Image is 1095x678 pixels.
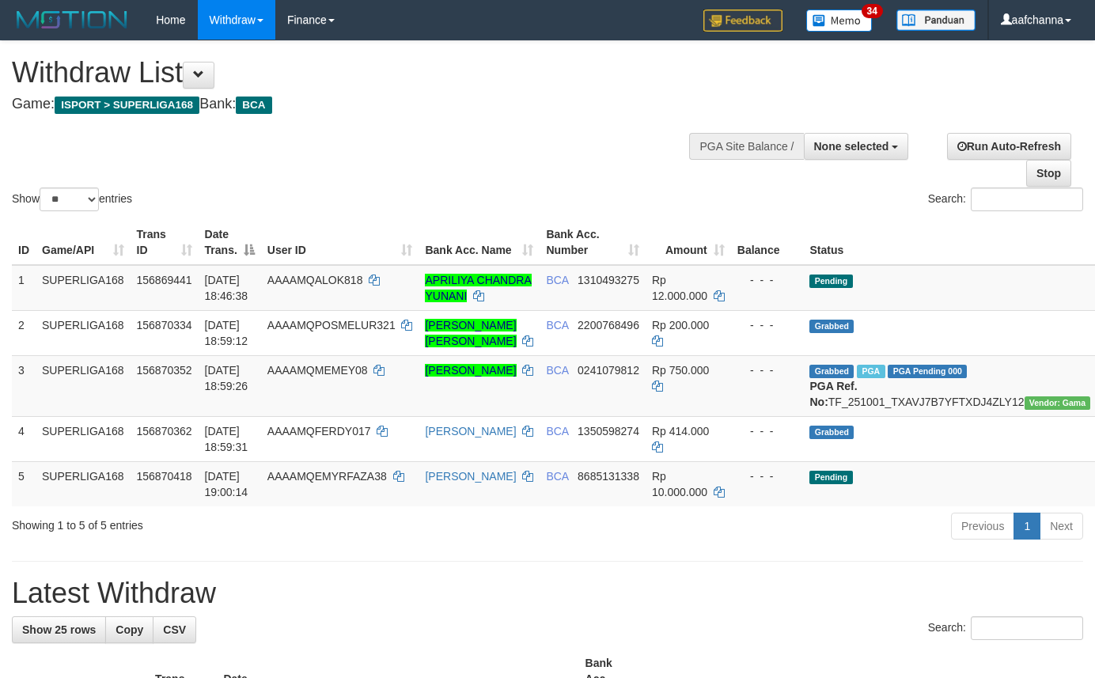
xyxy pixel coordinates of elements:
span: BCA [546,470,568,483]
div: Showing 1 to 5 of 5 entries [12,511,445,533]
span: Pending [809,471,852,484]
span: [DATE] 19:00:14 [205,470,248,498]
th: Amount: activate to sort column ascending [646,220,731,265]
td: SUPERLIGA168 [36,416,131,461]
input: Search: [971,616,1083,640]
span: [DATE] 18:46:38 [205,274,248,302]
span: CSV [163,623,186,636]
span: None selected [814,140,889,153]
span: 156869441 [137,274,192,286]
h4: Game: Bank: [12,97,714,112]
a: CSV [153,616,196,643]
td: SUPERLIGA168 [36,355,131,416]
a: [PERSON_NAME] [425,425,516,437]
a: Next [1040,513,1083,540]
span: Marked by aafsoycanthlai [857,365,885,378]
a: Copy [105,616,153,643]
a: Stop [1026,160,1071,187]
span: Grabbed [809,426,854,439]
span: Rp 414.000 [652,425,709,437]
span: Copy 2200768496 to clipboard [578,319,639,331]
label: Search: [928,616,1083,640]
a: [PERSON_NAME] [PERSON_NAME] [425,319,516,347]
span: Grabbed [809,320,854,333]
div: PGA Site Balance / [689,133,803,160]
a: [PERSON_NAME] [425,364,516,377]
th: Balance [731,220,804,265]
td: SUPERLIGA168 [36,265,131,311]
h1: Latest Withdraw [12,578,1083,609]
input: Search: [971,187,1083,211]
span: AAAAMQEMYRFAZA38 [267,470,387,483]
div: - - - [737,272,798,288]
td: 3 [12,355,36,416]
th: Game/API: activate to sort column ascending [36,220,131,265]
h1: Withdraw List [12,57,714,89]
a: Run Auto-Refresh [947,133,1071,160]
img: panduan.png [896,9,976,31]
select: Showentries [40,187,99,211]
td: 4 [12,416,36,461]
a: APRILIYA CHANDRA YUNANI [425,274,531,302]
div: - - - [737,317,798,333]
span: AAAAMQFERDY017 [267,425,371,437]
span: 156870418 [137,470,192,483]
a: 1 [1014,513,1040,540]
span: Rp 12.000.000 [652,274,707,302]
img: Feedback.jpg [703,9,782,32]
span: BCA [546,319,568,331]
td: 1 [12,265,36,311]
label: Show entries [12,187,132,211]
span: Rp 750.000 [652,364,709,377]
div: - - - [737,468,798,484]
th: Date Trans.: activate to sort column descending [199,220,261,265]
button: None selected [804,133,909,160]
span: Copy 1310493275 to clipboard [578,274,639,286]
img: MOTION_logo.png [12,8,132,32]
span: PGA Pending [888,365,967,378]
span: Copy 8685131338 to clipboard [578,470,639,483]
span: BCA [546,425,568,437]
span: 156870334 [137,319,192,331]
span: [DATE] 18:59:26 [205,364,248,392]
span: [DATE] 18:59:31 [205,425,248,453]
span: Grabbed [809,365,854,378]
span: Pending [809,275,852,288]
span: 34 [862,4,883,18]
span: AAAAMQALOK818 [267,274,363,286]
span: AAAAMQMEMEY08 [267,364,368,377]
span: Rp 200.000 [652,319,709,331]
span: [DATE] 18:59:12 [205,319,248,347]
th: Bank Acc. Number: activate to sort column ascending [540,220,646,265]
div: - - - [737,362,798,378]
span: Copy 0241079812 to clipboard [578,364,639,377]
td: 5 [12,461,36,506]
span: BCA [546,364,568,377]
label: Search: [928,187,1083,211]
b: PGA Ref. No: [809,380,857,408]
span: 156870362 [137,425,192,437]
td: 2 [12,310,36,355]
span: Copy 1350598274 to clipboard [578,425,639,437]
a: Previous [951,513,1014,540]
span: Vendor URL: https://trx31.1velocity.biz [1025,396,1091,410]
th: Trans ID: activate to sort column ascending [131,220,199,265]
span: AAAAMQPOSMELUR321 [267,319,396,331]
td: SUPERLIGA168 [36,461,131,506]
th: ID [12,220,36,265]
a: [PERSON_NAME] [425,470,516,483]
span: BCA [546,274,568,286]
td: SUPERLIGA168 [36,310,131,355]
span: Copy [116,623,143,636]
span: ISPORT > SUPERLIGA168 [55,97,199,114]
img: Button%20Memo.svg [806,9,873,32]
th: Bank Acc. Name: activate to sort column ascending [419,220,540,265]
span: 156870352 [137,364,192,377]
span: Rp 10.000.000 [652,470,707,498]
th: User ID: activate to sort column ascending [261,220,419,265]
div: - - - [737,423,798,439]
span: BCA [236,97,271,114]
